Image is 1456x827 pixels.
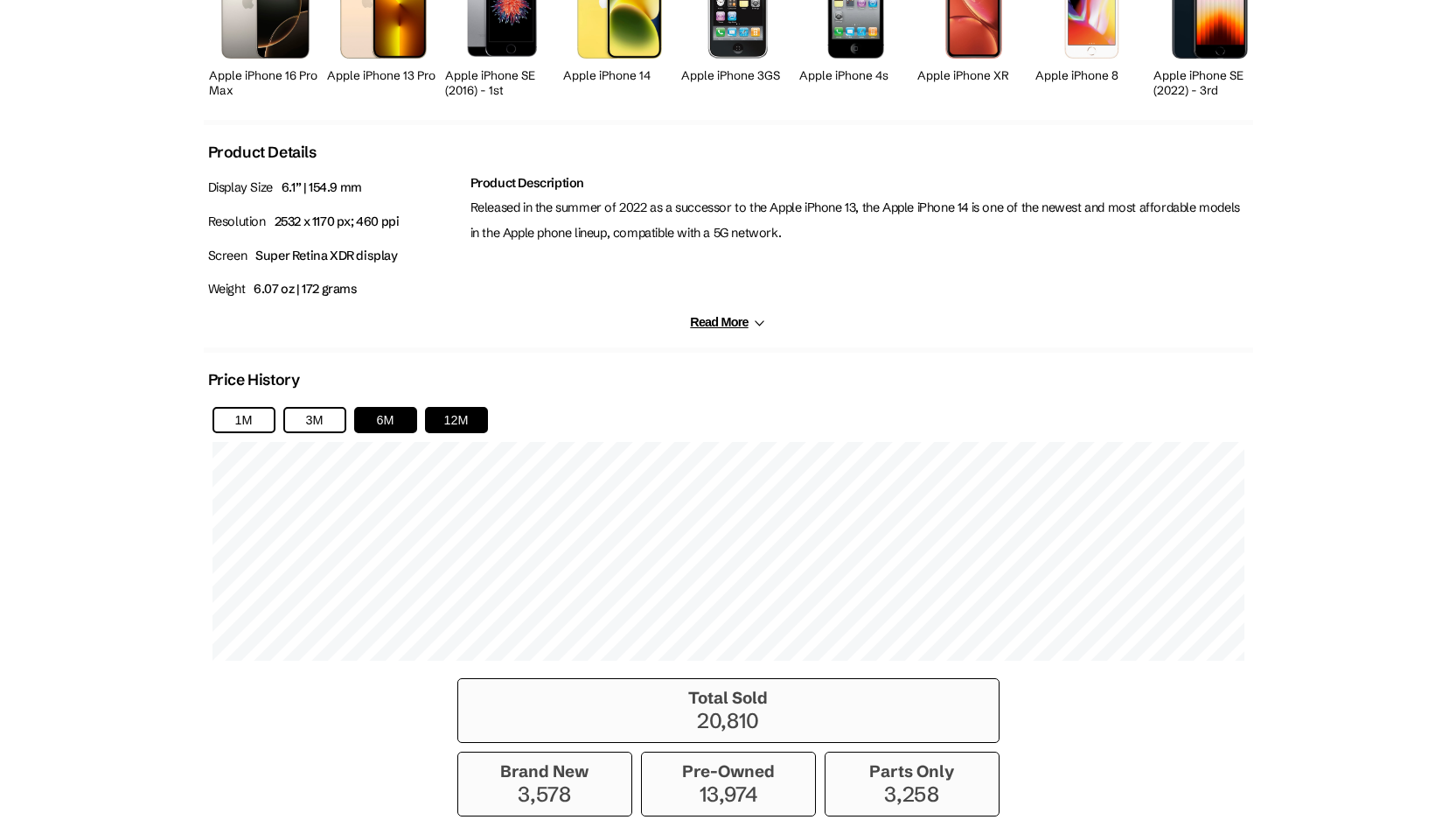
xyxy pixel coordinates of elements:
[799,68,913,83] h2: Apple iPhone 4s
[212,407,275,433] button: 1M
[208,277,462,302] p: Weight
[208,370,300,389] h2: Price History
[208,243,462,269] p: Screen
[651,781,806,807] p: 13,974
[563,68,677,83] h2: Apple iPhone 14
[470,175,1249,191] h2: Product Description
[445,68,559,113] h2: Apple iPhone SE (2016) - 1st Generation
[1035,68,1149,83] h2: Apple iPhone 8
[254,281,357,297] span: 6.07 oz | 172 grams
[917,68,1031,83] h2: Apple iPhone XR
[208,209,462,235] p: Resolution
[327,68,441,83] h2: Apple iPhone 13 Pro
[467,761,623,781] h3: Brand New
[208,175,462,200] p: Display Size
[354,407,417,433] button: 6M
[255,248,397,263] span: Super Retina XDR display
[690,315,765,330] button: Read More
[681,68,795,83] h2: Apple iPhone 3GS
[467,688,990,708] h3: Total Sold
[283,407,346,433] button: 3M
[282,179,362,195] span: 6.1” | 154.9 mm
[834,761,990,781] h3: Parts Only
[209,68,323,98] h2: Apple iPhone 16 Pro Max
[425,407,488,433] button: 12M
[208,143,317,162] h2: Product Details
[651,761,806,781] h3: Pre-Owned
[834,781,990,807] p: 3,258
[467,708,990,733] p: 20,810
[467,781,623,807] p: 3,578
[275,214,400,229] span: 2532 x 1170 px; 460 ppi
[1153,68,1267,113] h2: Apple iPhone SE (2022) - 3rd Generation
[470,195,1249,246] p: Released in the summer of 2022 as a successor to the Apple iPhone 13, the Apple iPhone 14 is one ...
